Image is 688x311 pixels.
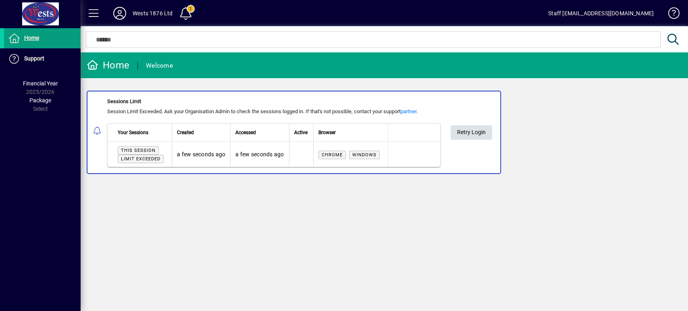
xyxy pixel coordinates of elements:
[662,2,678,28] a: Knowledge Base
[230,142,289,167] td: a few seconds ago
[87,59,129,72] div: Home
[23,80,58,87] span: Financial Year
[4,49,81,69] a: Support
[24,55,44,62] span: Support
[133,7,173,20] div: Wests 1876 Ltd
[457,126,486,139] span: Retry Login
[107,108,441,116] div: Session Limit Exceeded. Ask your Organisation Admin to check the sessions logged in. If that's no...
[322,152,343,158] span: Chrome
[172,142,230,167] td: a few seconds ago
[318,128,336,137] span: Browser
[121,156,160,162] span: Limit exceeded
[24,35,39,41] span: Home
[401,108,416,114] a: partner
[146,59,173,72] div: Welcome
[107,97,441,106] div: Sessions Limit
[118,128,148,137] span: Your Sessions
[352,152,376,158] span: Windows
[548,7,654,20] div: Staff [EMAIL_ADDRESS][DOMAIN_NAME]
[107,6,133,21] button: Profile
[294,128,308,137] span: Active
[235,128,256,137] span: Accessed
[451,125,492,140] button: Retry Login
[121,148,156,153] span: This session
[29,97,51,104] span: Package
[81,91,688,174] app-alert-notification-menu-item: Sessions Limit
[177,128,194,137] span: Created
